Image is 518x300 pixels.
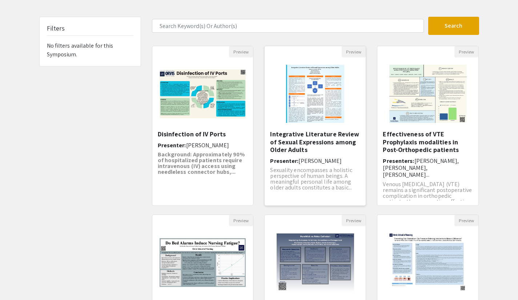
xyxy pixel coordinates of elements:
[428,17,479,35] button: Search
[229,215,253,226] button: Preview
[158,142,248,149] h6: Presenter:
[158,130,248,138] h5: Disinfection of IV Ports
[298,157,341,165] span: [PERSON_NAME]
[270,130,360,154] h5: Integrative Literature Review of Sexual Expressions among Older Adults
[270,157,360,164] h6: Presenter:
[382,57,474,130] img: <p><span style="color: rgb(0, 0, 0);">Effectiveness of VTE Prophylaxis modalities in Post-Orthope...
[383,181,473,205] p: Venous [MEDICAL_DATA] (VTE) remains a significant postoperative complication in orthopedic patien...
[5,267,31,295] iframe: Chat
[454,215,478,226] button: Preview
[270,167,360,191] p: Sexuality encompasses a holistic perspective of human beings. A meaningful personal life among ol...
[342,46,366,57] button: Preview
[40,17,141,66] div: No filters available for this Symposium.
[454,46,478,57] button: Preview
[279,57,352,130] img: <p>Integrative Literature Review of Sexual Expressions among Older Adults</p>
[158,151,245,176] strong: Background: Approximately 90% of hospitalized patients require intravenous (IV) access using need...
[342,215,366,226] button: Preview
[152,19,424,33] input: Search Keyword(s) Or Author(s)
[383,157,473,179] h6: Presenters:
[383,130,473,154] h5: Effectiveness of VTE Prophylaxis modalities in Post-Orthopedic patients
[152,62,253,125] img: <p>Disinfection of IV Ports</p>
[269,226,361,299] img: <p>PureWick vs Foley Catheter</p>
[382,226,474,299] img: <p>Preventing Skin Breakdown: Do Pressure Relieving Interventions Make a Difference?</p>
[264,46,366,206] div: Open Presentation <p>Integrative Literature Review of Sexual Expressions among Older Adults</p>
[377,46,479,206] div: Open Presentation <p><span style="color: rgb(0, 0, 0);">Effectiveness of VTE Prophylaxis modaliti...
[152,231,253,294] img: <p>Do Bed Alarms Induce Nursing Fatigue?</p>
[383,157,459,179] span: [PERSON_NAME], [PERSON_NAME], [PERSON_NAME]...
[186,141,229,149] span: [PERSON_NAME]
[152,46,254,206] div: Open Presentation <p>Disinfection of IV Ports</p>
[47,24,65,32] h5: Filters
[229,46,253,57] button: Preview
